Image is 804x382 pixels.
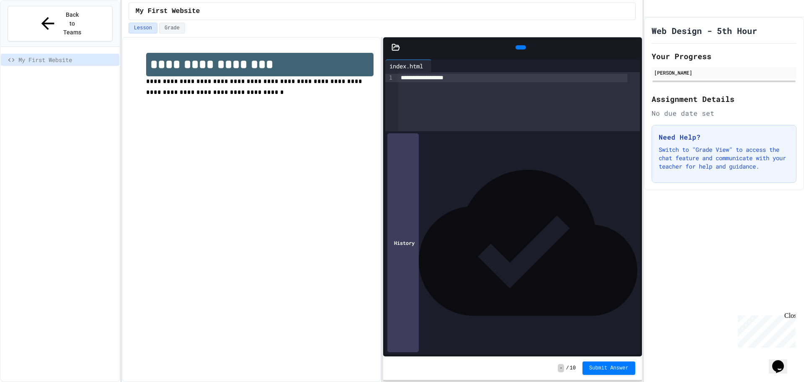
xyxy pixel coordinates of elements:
span: Submit Answer [589,365,629,372]
iframe: chat widget [734,312,796,348]
button: Grade [159,23,185,34]
iframe: chat widget [769,348,796,374]
h2: Assignment Details [652,93,796,105]
h1: Web Design - 5th Hour [652,25,757,36]
h2: Your Progress [652,50,796,62]
div: index.html [385,62,427,70]
span: / [566,365,569,372]
button: Submit Answer [582,361,635,375]
span: My First Website [136,6,200,16]
div: index.html [385,60,432,72]
span: Back to Teams [62,10,82,37]
div: Chat with us now!Close [3,3,58,53]
span: 10 [570,365,576,372]
span: My First Website [18,55,116,64]
h3: Need Help? [659,132,789,142]
span: - [558,364,564,372]
div: 1 [385,74,394,82]
p: Switch to "Grade View" to access the chat feature and communicate with your teacher for help and ... [659,146,789,171]
button: Lesson [129,23,157,34]
div: [PERSON_NAME] [654,69,794,76]
button: Back to Teams [8,6,113,42]
div: History [387,133,419,352]
div: No due date set [652,108,796,118]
